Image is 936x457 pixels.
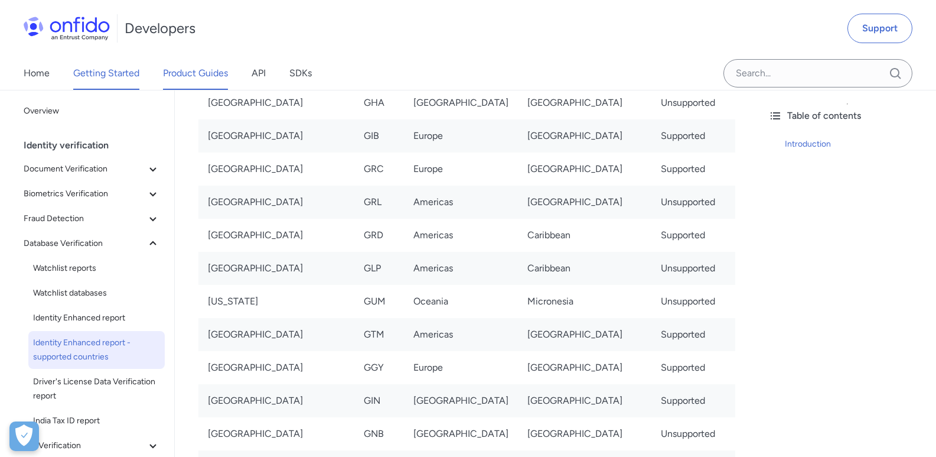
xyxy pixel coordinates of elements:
span: Driver's License Data Verification report [33,375,160,403]
div: Table of contents [768,109,927,123]
td: [GEOGRAPHIC_DATA] [518,153,651,186]
td: [GEOGRAPHIC_DATA] [518,384,651,417]
td: [GEOGRAPHIC_DATA] [518,417,651,450]
td: Supported [651,351,735,384]
span: Watchlist reports [33,261,160,276]
td: [GEOGRAPHIC_DATA] [518,318,651,351]
button: Database Verification [19,232,165,255]
button: Open Preferences [9,422,39,451]
a: Driver's License Data Verification report [28,370,165,408]
a: Getting Started [73,57,139,90]
div: Identity verification [24,134,169,157]
td: GGY [354,351,404,384]
span: Document Verification [24,162,146,176]
span: Overview [24,104,160,118]
td: GHA [354,86,404,119]
td: [GEOGRAPHIC_DATA] [518,351,651,384]
td: Supported [651,153,735,186]
td: GIB [354,119,404,153]
td: [GEOGRAPHIC_DATA] [404,417,518,450]
td: [GEOGRAPHIC_DATA] [198,153,354,186]
a: Watchlist reports [28,257,165,280]
td: Europe [404,351,518,384]
a: Introduction [785,137,927,151]
a: Watchlist databases [28,281,165,305]
a: SDKs [289,57,312,90]
img: Onfido Logo [24,17,110,40]
td: [GEOGRAPHIC_DATA] [198,417,354,450]
td: GTM [354,318,404,351]
span: Biometrics Verification [24,187,146,201]
td: GRC [354,153,404,186]
td: GRD [354,219,404,252]
td: [GEOGRAPHIC_DATA] [198,119,354,153]
td: [GEOGRAPHIC_DATA] [518,86,651,119]
a: Identity Enhanced report - supported countries [28,331,165,369]
td: [GEOGRAPHIC_DATA] [198,186,354,219]
span: India Tax ID report [33,414,160,428]
td: [US_STATE] [198,285,354,318]
td: Micronesia [518,285,651,318]
td: Europe [404,153,518,186]
span: Watchlist databases [33,286,160,300]
span: eID Verification [24,439,146,453]
td: [GEOGRAPHIC_DATA] [404,384,518,417]
span: Fraud Detection [24,212,146,226]
td: [GEOGRAPHIC_DATA] [198,219,354,252]
td: Americas [404,252,518,285]
td: [GEOGRAPHIC_DATA] [198,384,354,417]
td: Oceania [404,285,518,318]
td: Americas [404,318,518,351]
td: Unsupported [651,417,735,450]
td: Europe [404,119,518,153]
a: Overview [19,99,165,123]
a: Home [24,57,50,90]
td: Unsupported [651,186,735,219]
a: India Tax ID report [28,409,165,433]
td: GRL [354,186,404,219]
td: GIN [354,384,404,417]
span: Database Verification [24,236,146,251]
td: Americas [404,186,518,219]
td: GNB [354,417,404,450]
button: Biometrics Verification [19,182,165,206]
td: [GEOGRAPHIC_DATA] [198,252,354,285]
td: Supported [651,384,735,417]
td: [GEOGRAPHIC_DATA] [198,351,354,384]
span: Identity Enhanced report [33,311,160,325]
input: Onfido search input field [723,59,912,87]
td: Caribbean [518,219,651,252]
td: [GEOGRAPHIC_DATA] [198,318,354,351]
td: Unsupported [651,285,735,318]
td: GUM [354,285,404,318]
td: [GEOGRAPHIC_DATA] [198,86,354,119]
a: Product Guides [163,57,228,90]
td: Supported [651,318,735,351]
td: Supported [651,219,735,252]
a: API [252,57,266,90]
h1: Developers [125,19,195,38]
td: Unsupported [651,252,735,285]
td: [GEOGRAPHIC_DATA] [404,86,518,119]
a: Support [847,14,912,43]
button: Document Verification [19,157,165,181]
a: Identity Enhanced report [28,306,165,330]
td: Americas [404,219,518,252]
td: Unsupported [651,86,735,119]
td: [GEOGRAPHIC_DATA] [518,119,651,153]
td: [GEOGRAPHIC_DATA] [518,186,651,219]
td: Caribbean [518,252,651,285]
td: GLP [354,252,404,285]
div: Cookie Preferences [9,422,39,451]
span: Identity Enhanced report - supported countries [33,336,160,364]
td: Supported [651,119,735,153]
button: Fraud Detection [19,207,165,231]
